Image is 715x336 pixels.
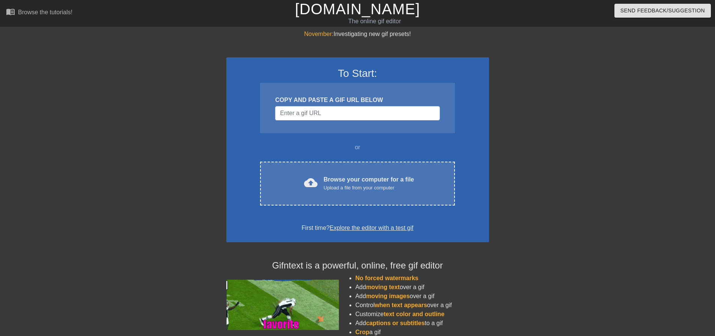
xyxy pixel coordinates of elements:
span: cloud_upload [304,176,318,189]
span: November: [304,31,333,37]
span: Send Feedback/Suggestion [620,6,705,15]
h4: Gifntext is a powerful, online, free gif editor [226,260,489,271]
li: Customize [355,310,489,319]
div: The online gif editor [242,17,507,26]
div: Investigating new gif presets! [226,30,489,39]
div: COPY AND PASTE A GIF URL BELOW [275,96,440,105]
button: Send Feedback/Suggestion [614,4,711,18]
div: Upload a file from your computer [324,184,414,192]
a: Explore the editor with a test gif [330,225,413,231]
img: football_small.gif [226,280,339,330]
li: Add over a gif [355,292,489,301]
div: Browse your computer for a file [324,175,414,192]
div: First time? [236,223,479,232]
div: Browse the tutorials! [18,9,72,15]
input: Username [275,106,440,120]
span: Crop [355,329,369,335]
span: menu_book [6,7,15,16]
li: Add over a gif [355,283,489,292]
span: when text appears [375,302,427,308]
div: or [246,143,470,152]
li: Control over a gif [355,301,489,310]
span: moving text [366,284,400,290]
span: captions or subtitles [366,320,424,326]
span: moving images [366,293,409,299]
span: text color and outline [384,311,444,317]
a: [DOMAIN_NAME] [295,1,420,17]
h3: To Start: [236,67,479,80]
span: No forced watermarks [355,275,418,281]
a: Browse the tutorials! [6,7,72,19]
li: Add to a gif [355,319,489,328]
